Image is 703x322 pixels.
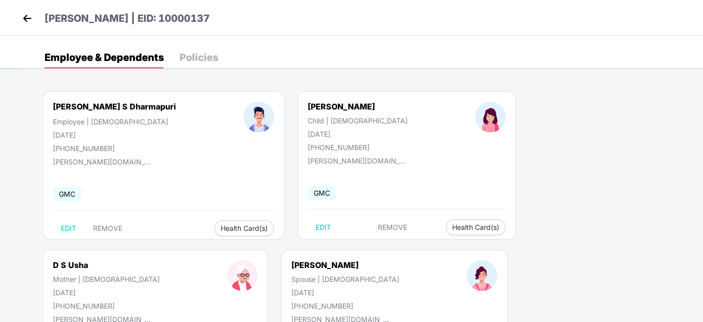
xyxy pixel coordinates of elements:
span: REMOVE [378,223,407,231]
div: [PERSON_NAME][DOMAIN_NAME][EMAIL_ADDRESS][DOMAIN_NAME] [308,157,407,165]
div: [PERSON_NAME] [308,102,408,111]
div: D S Usha [53,260,160,270]
div: [DATE] [308,130,408,138]
div: [PERSON_NAME] [291,260,399,270]
span: EDIT [61,224,76,232]
div: [PHONE_NUMBER] [53,302,160,310]
span: GMC [308,186,336,200]
div: [PHONE_NUMBER] [308,143,408,152]
div: [PERSON_NAME][DOMAIN_NAME][EMAIL_ADDRESS][DOMAIN_NAME] [53,158,152,166]
span: EDIT [316,223,331,231]
button: Health Card(s) [446,219,506,235]
div: [PERSON_NAME] S Dharmapuri [53,102,176,111]
img: back [20,11,35,26]
button: Health Card(s) [214,220,274,236]
div: Employee | [DEMOGRAPHIC_DATA] [53,117,176,126]
span: GMC [53,187,81,201]
div: [PHONE_NUMBER] [291,302,399,310]
button: EDIT [53,220,84,236]
div: [DATE] [291,288,399,297]
img: profileImage [475,102,506,132]
img: profileImage [467,260,497,291]
div: [PHONE_NUMBER] [53,144,176,153]
button: EDIT [308,219,339,235]
div: Policies [180,53,218,62]
div: Employee & Dependents [45,53,164,62]
span: Health Card(s) [221,226,268,231]
div: Spouse | [DEMOGRAPHIC_DATA] [291,275,399,283]
div: Mother | [DEMOGRAPHIC_DATA] [53,275,160,283]
div: [DATE] [53,288,160,297]
div: [DATE] [53,131,176,139]
button: REMOVE [370,219,415,235]
span: Health Card(s) [452,225,499,230]
p: [PERSON_NAME] | EID: 10000137 [45,11,210,26]
img: profileImage [227,260,258,291]
img: profileImage [243,102,274,132]
button: REMOVE [85,220,130,236]
span: REMOVE [93,224,122,232]
div: Child | [DEMOGRAPHIC_DATA] [308,116,408,125]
